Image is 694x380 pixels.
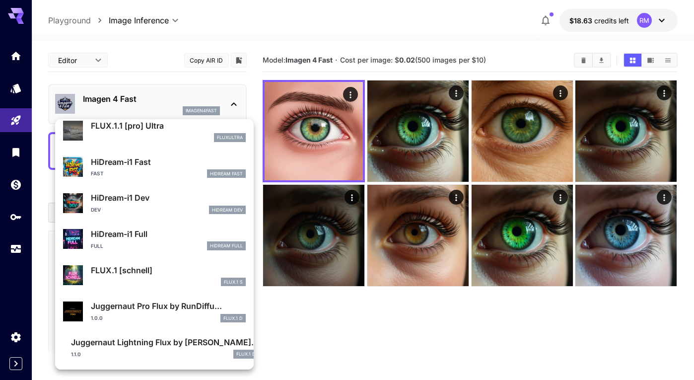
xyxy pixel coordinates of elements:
p: HiDream Fast [210,170,243,177]
p: FLUX.1 D [223,315,243,322]
p: FLUX.1 [schnell] [91,264,246,276]
p: 1.1.0 [71,351,81,358]
div: HiDream-i1 DevDevHiDream Dev [63,188,246,218]
p: Juggernaut Lightning Flux by [PERSON_NAME]... [71,336,259,348]
p: Dev [91,206,101,214]
p: FLUX.1 S [224,279,243,286]
div: Juggernaut Lightning Flux by [PERSON_NAME]...1.1.0FLUX.1 D [63,332,246,363]
p: fluxultra [217,134,243,141]
p: FLUX.1.1 [pro] Ultra [91,120,246,132]
div: HiDream-i1 FullFullHiDream Full [63,224,246,254]
p: HiDream-i1 Dev [91,192,246,204]
div: Juggernaut Pro Flux by RunDiffu...1.0.0FLUX.1 D [63,296,246,326]
p: HiDream-i1 Fast [91,156,246,168]
p: HiDream Dev [212,207,243,214]
p: HiDream-i1 Full [91,228,246,240]
p: Full [91,242,103,250]
div: HiDream-i1 FastFastHiDream Fast [63,152,246,182]
p: FLUX.1 D [236,351,256,358]
p: HiDream Full [210,242,243,249]
div: FLUX.1 [schnell]FLUX.1 S [63,260,246,291]
p: Fast [91,170,104,177]
p: Juggernaut Pro Flux by RunDiffu... [91,300,246,312]
div: FLUX.1.1 [pro] Ultrafluxultra [63,116,246,146]
p: 1.0.0 [91,314,103,322]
